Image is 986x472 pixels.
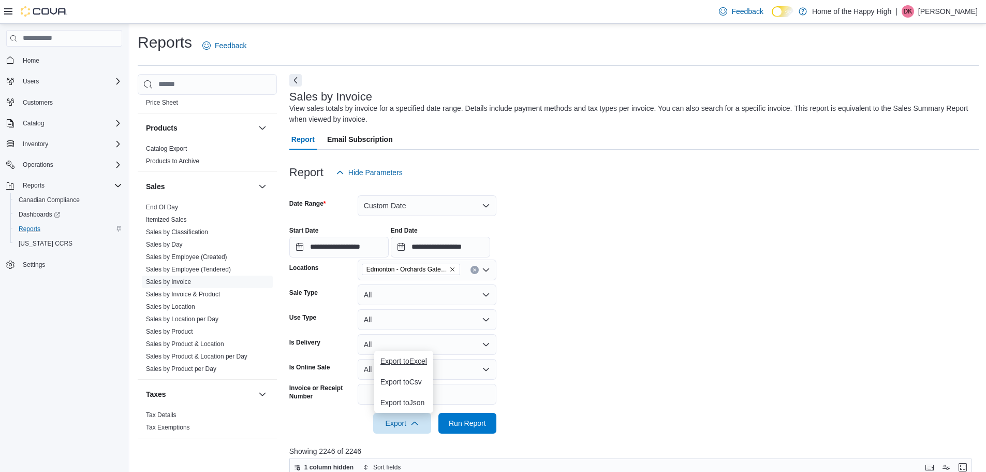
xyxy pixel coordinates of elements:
[146,328,193,335] a: Sales by Product
[19,258,122,271] span: Settings
[380,378,427,386] span: Export to Csv
[10,222,126,236] button: Reports
[358,309,496,330] button: All
[19,159,122,171] span: Operations
[146,411,176,419] a: Tax Details
[23,140,48,148] span: Inventory
[289,289,318,297] label: Sale Type
[146,291,220,298] a: Sales by Invoice & Product
[391,237,490,258] input: Press the down key to open a popover containing a calendar.
[19,138,122,150] span: Inventory
[812,5,891,18] p: Home of the Happy High
[146,145,187,153] span: Catalog Export
[146,240,183,249] span: Sales by Day
[470,266,479,274] button: Clear input
[2,158,126,172] button: Operations
[19,75,43,88] button: Users
[21,6,67,17] img: Cova
[289,363,330,371] label: Is Online Sale
[2,178,126,193] button: Reports
[449,266,455,273] button: Remove Edmonton - Orchards Gate - Fire & Flower from selection in this group
[374,351,433,371] button: Export toExcel
[146,327,193,336] span: Sales by Product
[289,446,979,456] p: Showing 2246 of 2246
[146,145,187,152] a: Catalog Export
[289,264,319,272] label: Locations
[2,74,126,89] button: Users
[289,74,302,87] button: Next
[23,98,53,107] span: Customers
[289,166,323,179] h3: Report
[2,116,126,131] button: Catalog
[19,196,80,204] span: Canadian Compliance
[146,389,166,399] h3: Taxes
[146,158,199,165] a: Products to Archive
[2,95,126,110] button: Customers
[23,261,45,269] span: Settings
[438,413,496,434] button: Run Report
[19,117,48,130] button: Catalog
[146,365,216,373] span: Sales by Product per Day
[380,398,427,407] span: Export to Json
[362,264,460,275] span: Edmonton - Orchards Gate - Fire & Flower
[358,284,496,305] button: All
[138,201,277,379] div: Sales
[23,161,53,169] span: Operations
[289,313,316,322] label: Use Type
[23,119,44,127] span: Catalog
[10,236,126,251] button: [US_STATE] CCRS
[348,167,403,178] span: Hide Parameters
[19,54,122,67] span: Home
[19,117,122,130] span: Catalog
[10,193,126,207] button: Canadian Compliance
[146,365,216,373] a: Sales by Product per Day
[138,409,277,438] div: Taxes
[19,159,57,171] button: Operations
[373,413,431,434] button: Export
[14,223,45,235] a: Reports
[215,40,246,51] span: Feedback
[904,5,913,18] span: DK
[304,463,354,471] span: 1 column hidden
[23,56,39,65] span: Home
[146,265,231,274] span: Sales by Employee (Tendered)
[366,264,447,275] span: Edmonton - Orchards Gate - Fire & Flower
[327,129,393,150] span: Email Subscription
[146,316,218,323] a: Sales by Location per Day
[374,392,433,413] button: Export toJson
[895,5,897,18] p: |
[2,53,126,68] button: Home
[14,194,84,206] a: Canadian Compliance
[146,340,224,348] a: Sales by Product & Location
[146,181,165,192] h3: Sales
[146,123,254,133] button: Products
[289,338,320,347] label: Is Delivery
[449,418,486,428] span: Run Report
[146,253,227,261] a: Sales by Employee (Created)
[146,98,178,107] span: Price Sheet
[19,96,57,109] a: Customers
[146,266,231,273] a: Sales by Employee (Tendered)
[289,384,354,401] label: Invoice or Receipt Number
[14,194,122,206] span: Canadian Compliance
[146,241,183,248] a: Sales by Day
[146,411,176,419] span: Tax Details
[146,303,195,311] span: Sales by Location
[358,334,496,355] button: All
[373,463,401,471] span: Sort fields
[19,179,49,192] button: Reports
[146,278,191,286] span: Sales by Invoice
[146,353,247,360] a: Sales by Product & Location per Day
[731,6,763,17] span: Feedback
[138,96,277,113] div: Pricing
[146,228,208,236] a: Sales by Classification
[19,96,122,109] span: Customers
[14,237,77,250] a: [US_STATE] CCRS
[289,199,326,208] label: Date Range
[19,179,122,192] span: Reports
[19,210,60,219] span: Dashboards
